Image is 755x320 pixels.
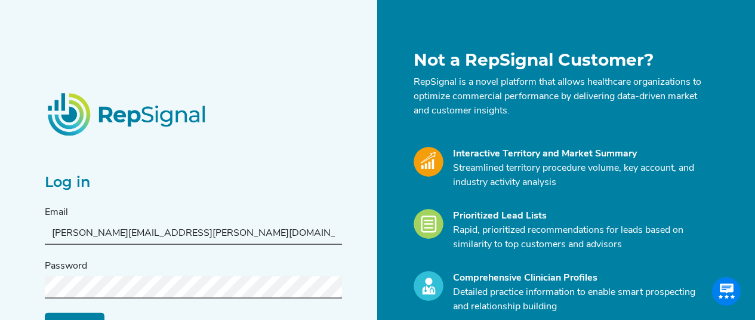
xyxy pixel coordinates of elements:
[453,147,704,161] div: Interactive Territory and Market Summary
[414,271,443,301] img: Profile_Icon.739e2aba.svg
[45,174,342,191] h2: Log in
[45,205,68,220] label: Email
[453,285,704,314] p: Detailed practice information to enable smart prospecting and relationship building
[453,271,704,285] div: Comprehensive Clinician Profiles
[414,209,443,239] img: Leads_Icon.28e8c528.svg
[45,259,87,273] label: Password
[414,50,704,70] h1: Not a RepSignal Customer?
[414,147,443,177] img: Market_Icon.a700a4ad.svg
[453,209,704,223] div: Prioritized Lead Lists
[33,78,223,150] img: RepSignalLogo.20539ed3.png
[453,223,704,252] p: Rapid, prioritized recommendations for leads based on similarity to top customers and advisors
[453,161,704,190] p: Streamlined territory procedure volume, key account, and industry activity analysis
[414,75,704,118] p: RepSignal is a novel platform that allows healthcare organizations to optimize commercial perform...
